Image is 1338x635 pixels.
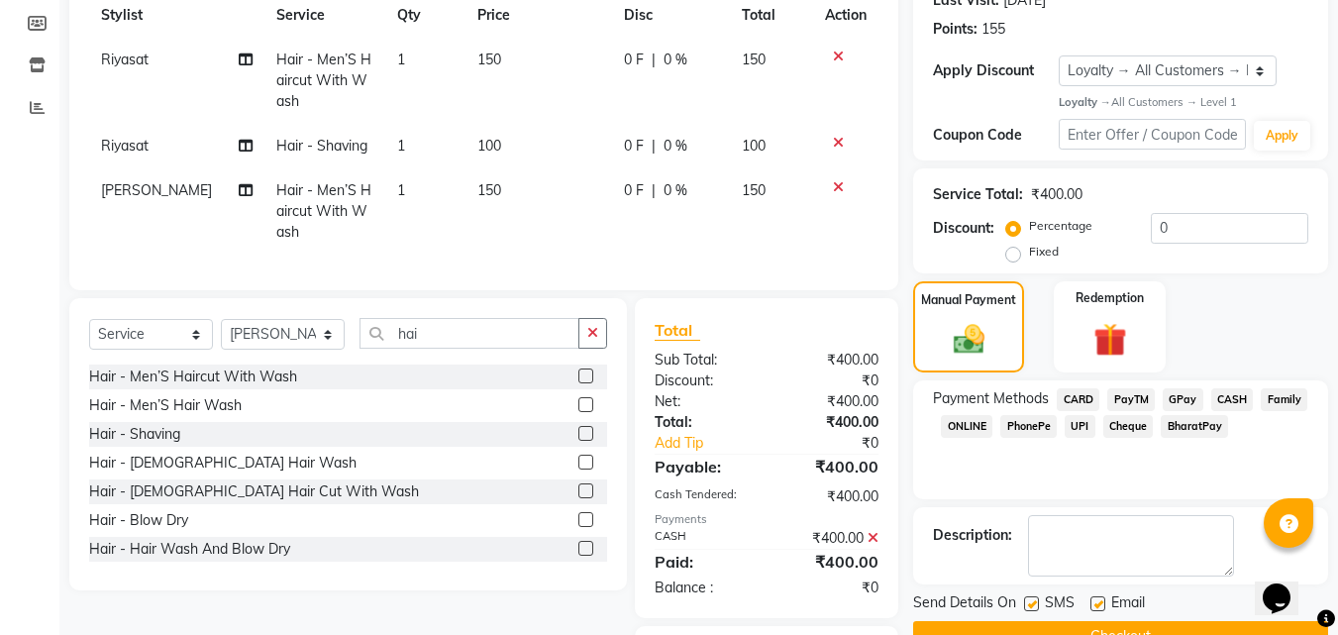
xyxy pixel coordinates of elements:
div: ₹400.00 [767,412,893,433]
span: 150 [477,181,501,199]
div: ₹400.00 [1031,184,1082,205]
button: Apply [1254,121,1310,151]
div: Points: [933,19,978,40]
span: Cheque [1103,415,1154,438]
span: | [652,136,656,157]
div: Hair - Blow Dry [89,510,188,531]
div: ₹400.00 [767,455,893,478]
div: ₹400.00 [767,486,893,507]
span: 0 % [664,180,687,201]
div: 155 [981,19,1005,40]
div: ₹0 [767,578,893,598]
span: CARD [1057,388,1099,411]
span: UPI [1065,415,1095,438]
span: Email [1111,592,1145,617]
div: Description: [933,525,1012,546]
div: Discount: [933,218,994,239]
span: 0 F [624,180,644,201]
span: CASH [1211,388,1254,411]
div: Coupon Code [933,125,1058,146]
span: 150 [742,51,766,68]
span: 0 % [664,136,687,157]
div: Hair - [DEMOGRAPHIC_DATA] Hair Cut With Wash [89,481,419,502]
span: | [652,180,656,201]
iframe: chat widget [1255,556,1318,615]
div: Hair - Men’S Haircut With Wash [89,367,297,387]
input: Search or Scan [360,318,579,349]
img: _gift.svg [1083,319,1137,360]
div: Discount: [640,370,767,391]
span: Riyasat [101,137,149,155]
span: 1 [397,181,405,199]
span: 150 [742,181,766,199]
div: Apply Discount [933,60,1058,81]
span: Total [655,320,700,341]
span: 0 F [624,50,644,70]
div: Total: [640,412,767,433]
div: Balance : [640,578,767,598]
div: Hair - Hair Wash And Blow Dry [89,539,290,560]
div: ₹400.00 [767,391,893,412]
span: PhonePe [1000,415,1057,438]
span: 150 [477,51,501,68]
span: | [652,50,656,70]
div: Service Total: [933,184,1023,205]
span: Hair - Men’S Haircut With Wash [276,181,371,241]
div: ₹400.00 [767,350,893,370]
div: ₹0 [767,370,893,391]
div: Net: [640,391,767,412]
span: ONLINE [941,415,992,438]
span: 1 [397,137,405,155]
span: Family [1261,388,1307,411]
div: CASH [640,528,767,549]
label: Redemption [1076,289,1144,307]
span: 100 [477,137,501,155]
span: GPay [1163,388,1203,411]
div: Payable: [640,455,767,478]
span: Send Details On [913,592,1016,617]
div: Cash Tendered: [640,486,767,507]
div: ₹0 [788,433,894,454]
div: Hair - [DEMOGRAPHIC_DATA] Hair Wash [89,453,357,474]
div: Sub Total: [640,350,767,370]
img: _cash.svg [944,321,994,357]
input: Enter Offer / Coupon Code [1059,119,1246,150]
span: Riyasat [101,51,149,68]
a: Add Tip [640,433,787,454]
span: Hair - Men’S Haircut With Wash [276,51,371,110]
span: SMS [1045,592,1075,617]
label: Fixed [1029,243,1059,261]
div: ₹400.00 [767,528,893,549]
label: Percentage [1029,217,1092,235]
div: Payments [655,511,878,528]
span: 0 % [664,50,687,70]
div: All Customers → Level 1 [1059,94,1308,111]
span: BharatPay [1161,415,1228,438]
label: Manual Payment [921,291,1016,309]
span: 1 [397,51,405,68]
div: ₹400.00 [767,550,893,574]
strong: Loyalty → [1059,95,1111,109]
span: [PERSON_NAME] [101,181,212,199]
span: Hair - Shaving [276,137,367,155]
div: Hair - Shaving [89,424,180,445]
span: PayTM [1107,388,1155,411]
span: 0 F [624,136,644,157]
div: Hair - Men’S Hair Wash [89,395,242,416]
div: Paid: [640,550,767,574]
span: Payment Methods [933,388,1049,409]
span: 100 [742,137,766,155]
